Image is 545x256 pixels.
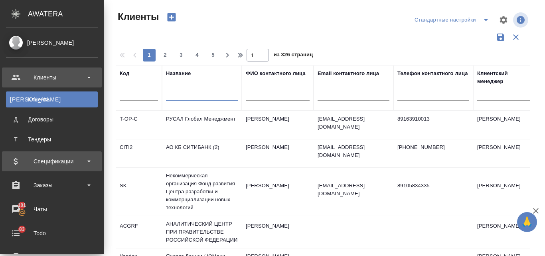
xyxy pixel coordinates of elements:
div: Тендеры [10,135,94,143]
button: 5 [207,49,219,62]
span: Посмотреть информацию [513,12,530,28]
span: 4 [191,51,203,59]
div: Код [120,69,129,77]
span: 5 [207,51,219,59]
td: [PERSON_NAME] [242,139,314,167]
p: [EMAIL_ADDRESS][DOMAIN_NAME] [318,182,389,198]
td: [PERSON_NAME] [242,218,314,246]
button: 3 [175,49,188,62]
div: Клиенты [10,95,94,103]
td: T-OP-C [116,111,162,139]
p: 89105834335 [397,182,469,190]
span: 3 [175,51,188,59]
td: [PERSON_NAME] [473,139,537,167]
div: AWATERA [28,6,104,22]
div: Договоры [10,115,94,123]
p: 89163910013 [397,115,469,123]
div: split button [413,14,494,26]
div: Клиентский менеджер [477,69,533,85]
div: Клиенты [6,71,98,83]
a: 101Чаты [2,199,102,219]
a: 83Todo [2,223,102,243]
div: Email контактного лица [318,69,379,77]
td: [PERSON_NAME] [473,218,537,246]
span: из 326 страниц [274,50,313,62]
p: [EMAIL_ADDRESS][DOMAIN_NAME] [318,143,389,159]
div: Телефон контактного лица [397,69,468,77]
div: Todo [6,227,98,239]
td: АО КБ СИТИБАНК (2) [162,139,242,167]
div: Заказы [6,179,98,191]
span: 2 [159,51,172,59]
td: ACGRF [116,218,162,246]
div: Название [166,69,191,77]
button: Сбросить фильтры [508,30,523,45]
button: Создать [162,10,181,24]
div: Спецификации [6,155,98,167]
p: [PHONE_NUMBER] [397,143,469,151]
td: Некоммерческая организация Фонд развития Центра разработки и коммерциализации новых технологий [162,168,242,216]
button: 2 [159,49,172,62]
span: 83 [14,225,30,233]
td: [PERSON_NAME] [473,178,537,206]
td: [PERSON_NAME] [473,111,537,139]
a: ДДоговоры [6,111,98,127]
td: SK [116,178,162,206]
span: Настроить таблицу [494,10,513,30]
div: Чаты [6,203,98,215]
a: ТТендеры [6,131,98,147]
span: Клиенты [116,10,159,23]
a: [PERSON_NAME]Клиенты [6,91,98,107]
td: [PERSON_NAME] [242,111,314,139]
p: [EMAIL_ADDRESS][DOMAIN_NAME] [318,115,389,131]
span: 101 [13,201,31,209]
button: 4 [191,49,203,62]
td: РУСАЛ Глобал Менеджмент [162,111,242,139]
td: CITI2 [116,139,162,167]
td: [PERSON_NAME] [242,178,314,206]
button: 🙏 [517,212,537,232]
div: [PERSON_NAME] [6,38,98,47]
span: 🙏 [520,214,534,230]
td: АНАЛИТИЧЕСКИЙ ЦЕНТР ПРИ ПРАВИТЕЛЬСТВЕ РОССИЙСКОЙ ФЕДЕРАЦИИ [162,216,242,248]
button: Сохранить фильтры [493,30,508,45]
div: ФИО контактного лица [246,69,306,77]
